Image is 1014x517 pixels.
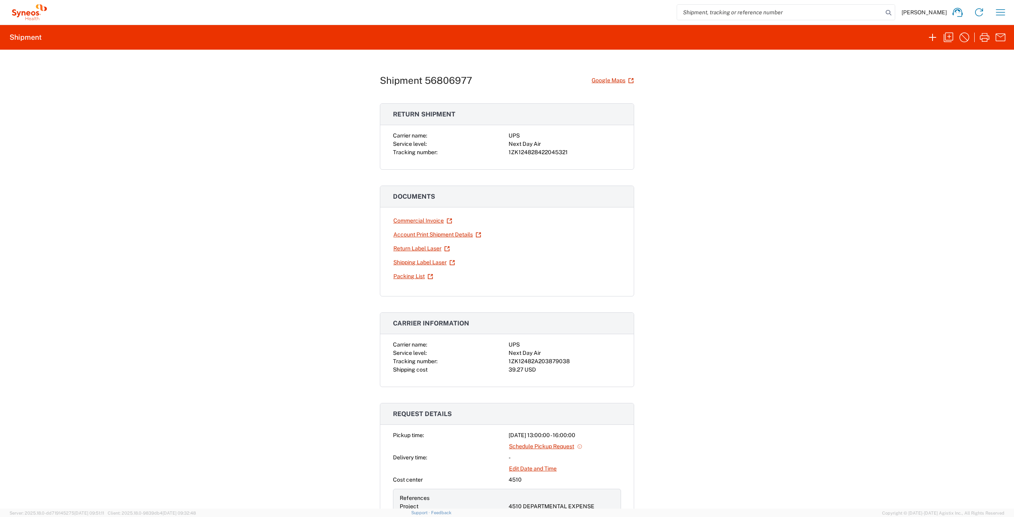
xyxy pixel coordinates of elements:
[509,431,621,440] div: [DATE] 13:00:00 - 16:00:00
[10,511,104,515] span: Server: 2025.18.0-dd719145275
[74,511,104,515] span: [DATE] 09:51:11
[393,228,482,242] a: Account Print Shipment Details
[509,453,621,462] div: -
[393,358,437,364] span: Tracking number:
[163,511,196,515] span: [DATE] 09:32:48
[393,149,437,155] span: Tracking number:
[393,132,427,139] span: Carrier name:
[431,510,451,515] a: Feedback
[677,5,883,20] input: Shipment, tracking or reference number
[411,510,431,515] a: Support
[509,502,614,511] div: 4510 DEPARTMENTAL EXPENSE
[108,511,196,515] span: Client: 2025.18.0-9839db4
[509,140,621,148] div: Next Day Air
[591,74,634,87] a: Google Maps
[509,349,621,357] div: Next Day Air
[509,440,583,453] a: Schedule Pickup Request
[393,341,427,348] span: Carrier name:
[393,141,427,147] span: Service level:
[393,214,453,228] a: Commercial Invoice
[902,9,947,16] span: [PERSON_NAME]
[400,502,505,511] div: Project
[509,366,621,374] div: 39.27 USD
[393,432,424,438] span: Pickup time:
[509,148,621,157] div: 1ZK124828422045321
[393,454,427,461] span: Delivery time:
[509,132,621,140] div: UPS
[509,462,557,476] a: Edit Date and Time
[393,350,427,356] span: Service level:
[509,476,621,484] div: 4510
[393,476,423,483] span: Cost center
[380,75,472,86] h1: Shipment 56806977
[509,341,621,349] div: UPS
[882,509,1004,517] span: Copyright © [DATE]-[DATE] Agistix Inc., All Rights Reserved
[393,366,428,373] span: Shipping cost
[393,242,450,256] a: Return Label Laser
[393,269,433,283] a: Packing List
[393,256,455,269] a: Shipping Label Laser
[393,193,435,200] span: Documents
[393,410,452,418] span: Request details
[400,495,430,501] span: References
[509,357,621,366] div: 1ZK12482A203879038
[10,33,42,42] h2: Shipment
[393,319,469,327] span: Carrier information
[393,110,455,118] span: Return shipment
